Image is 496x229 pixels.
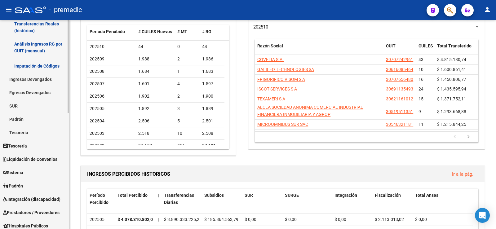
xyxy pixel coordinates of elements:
span: 30616085464 [386,67,413,72]
span: Integración [334,193,357,198]
div: 1.601 [138,80,173,87]
span: $ 4.815.180,74 [437,57,466,62]
datatable-header-cell: SUR [242,189,282,209]
datatable-header-cell: # MT [175,25,200,38]
span: 202503 [90,131,104,136]
span: 202509 [90,56,104,61]
span: $ 1.450.806,77 [437,77,466,82]
span: Transferencias Diarias [164,193,194,205]
span: $ 0,00 [285,217,297,222]
span: $ 1.293.668,88 [437,109,466,114]
datatable-header-cell: Fiscalización [372,189,413,209]
span: $ 0,00 [415,217,427,222]
div: 37.101 [202,142,222,149]
span: Razón Social [257,43,283,48]
span: Prestadores / Proveedores [3,209,60,216]
span: $ 185.864.563,79 [204,217,238,222]
div: Open Intercom Messenger [475,208,490,223]
span: 202508 [90,69,104,74]
span: CUIT [386,43,396,48]
datatable-header-cell: Transferencias Diarias [162,189,202,209]
span: Fiscalización [375,193,401,198]
div: 4 [177,80,197,87]
span: 15 [418,96,423,101]
div: 2.518 [138,130,173,137]
div: 0 [177,43,197,50]
div: 44 [202,43,222,50]
span: $ 0,00 [334,217,346,222]
div: 202505 [90,216,113,223]
div: 1.684 [138,68,173,75]
button: Ir a la pág. [447,168,478,180]
span: 43 [418,57,423,62]
span: SURGE [285,193,299,198]
span: 202506 [90,94,104,99]
div: 1.986 [202,55,222,63]
span: Tesorería [3,143,27,149]
span: 24 [418,86,423,91]
span: | [158,217,159,222]
span: $ 0,00 [245,217,256,222]
a: Ir a la pág. [452,171,473,177]
span: 30707242961 [386,57,413,62]
mat-icon: person [484,6,491,13]
span: INGRESOS PERCIBIDOS HISTORICOS [87,171,170,177]
span: 30691135493 [386,86,413,91]
span: | [158,193,159,198]
span: Período Percibido [90,193,108,205]
span: $ 1.435.595,94 [437,86,466,91]
datatable-header-cell: | [155,189,162,209]
span: Padrón [3,183,23,189]
span: 11 [418,122,423,127]
div: 37.667 [138,142,173,149]
datatable-header-cell: # CUILES Nuevos [136,25,175,38]
span: 16 [418,77,423,82]
span: Liquidación de Convenios [3,156,57,163]
datatable-header-cell: Total Anses [413,189,473,209]
span: 9 [418,109,421,114]
div: 10 [177,130,197,137]
datatable-header-cell: Total Transferido [435,39,478,60]
span: 202507 [90,81,104,86]
span: # RG [202,29,211,34]
span: Período Percibido [90,29,125,34]
span: 30707656480 [386,77,413,82]
div: 2 [177,55,197,63]
span: # MT [177,29,187,34]
div: 44 [138,43,173,50]
span: - premedic [49,3,82,17]
span: COVELIA S.A. [257,57,284,62]
span: TEXAMERI S A [257,96,285,101]
datatable-header-cell: SURGE [282,189,332,209]
datatable-header-cell: Total Percibido [115,189,155,209]
datatable-header-cell: Período Percibido [87,25,136,38]
span: Subsidios [204,193,224,198]
span: 30519511351 [386,109,413,114]
strong: $ 4.078.310.802,09 [117,217,155,222]
span: $ 1.600.861,41 [437,67,466,72]
datatable-header-cell: Razón Social [255,39,383,60]
span: Total Transferido [437,43,472,48]
span: Total Anses [415,193,438,198]
span: 202502 [90,143,104,148]
datatable-header-cell: Período Percibido [87,189,115,209]
span: # CUILES Nuevos [138,29,172,34]
div: 1.892 [138,105,173,112]
span: Total Percibido [117,193,148,198]
div: 1.597 [202,80,222,87]
span: 202505 [90,106,104,111]
span: 30546321181 [386,122,413,127]
div: 1 [177,68,197,75]
span: Sistema [3,169,23,176]
span: $ 3.890.333.225,28 [164,217,202,222]
span: 202510 [253,24,268,30]
span: $ 1.371.752,11 [437,96,466,101]
a: go to previous page [449,134,461,140]
div: 2.506 [138,117,173,125]
datatable-header-cell: CUIT [383,39,416,60]
div: 2.501 [202,117,222,125]
div: 1.900 [202,93,222,100]
span: 30621161012 [386,96,413,101]
div: 2.508 [202,130,222,137]
span: $ 2.113.013,02 [375,217,404,222]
